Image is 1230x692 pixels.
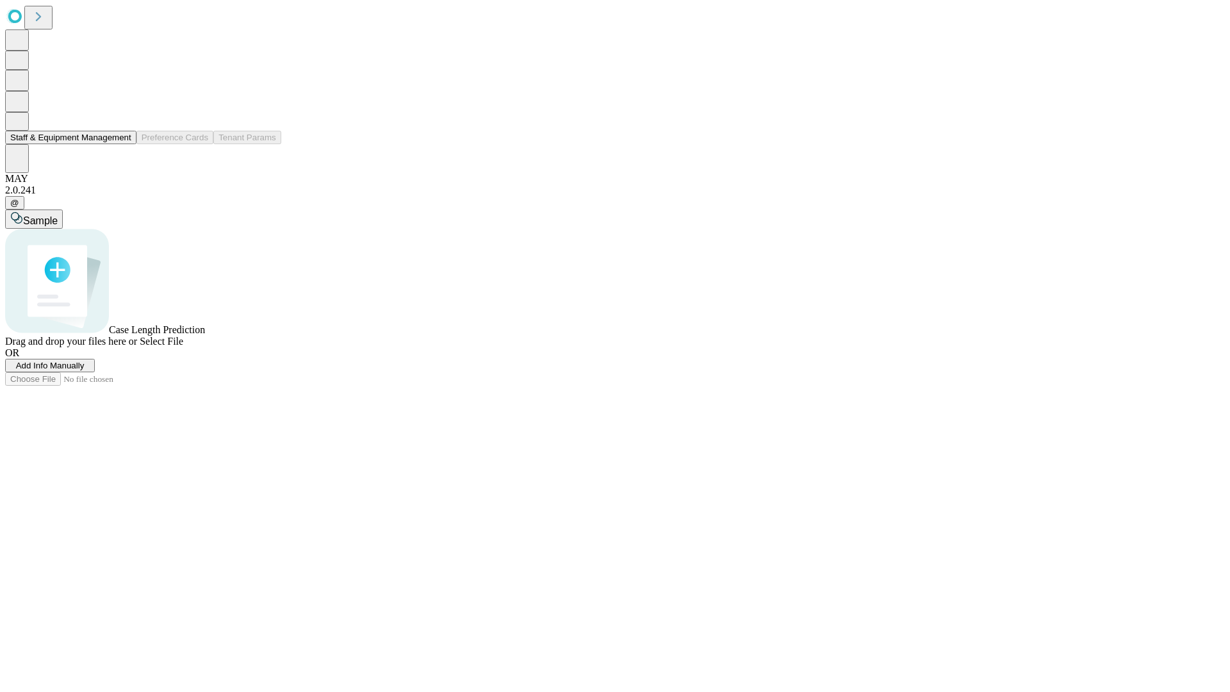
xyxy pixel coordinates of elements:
span: OR [5,347,19,358]
button: Preference Cards [136,131,213,144]
button: Sample [5,210,63,229]
span: Add Info Manually [16,361,85,370]
div: MAY [5,173,1225,185]
button: Staff & Equipment Management [5,131,136,144]
div: 2.0.241 [5,185,1225,196]
span: Case Length Prediction [109,324,205,335]
span: Select File [140,336,183,347]
button: Add Info Manually [5,359,95,372]
span: Drag and drop your files here or [5,336,137,347]
span: @ [10,198,19,208]
span: Sample [23,215,58,226]
button: Tenant Params [213,131,281,144]
button: @ [5,196,24,210]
